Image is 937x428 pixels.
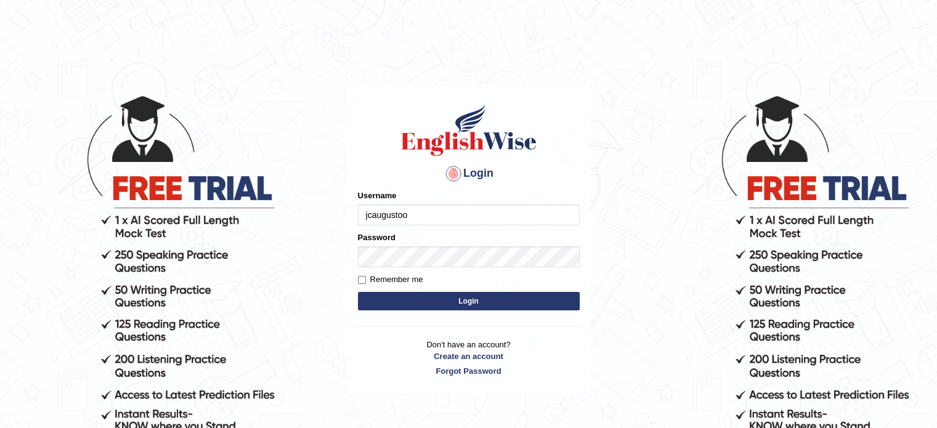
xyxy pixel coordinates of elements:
[399,102,539,158] img: Logo of English Wise sign in for intelligent practice with AI
[358,164,580,184] h4: Login
[358,365,580,377] a: Forgot Password
[358,273,423,286] label: Remember me
[358,339,580,377] p: Don't have an account?
[358,292,580,310] button: Login
[358,276,366,284] input: Remember me
[358,232,395,243] label: Password
[358,350,580,362] a: Create an account
[358,190,397,201] label: Username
